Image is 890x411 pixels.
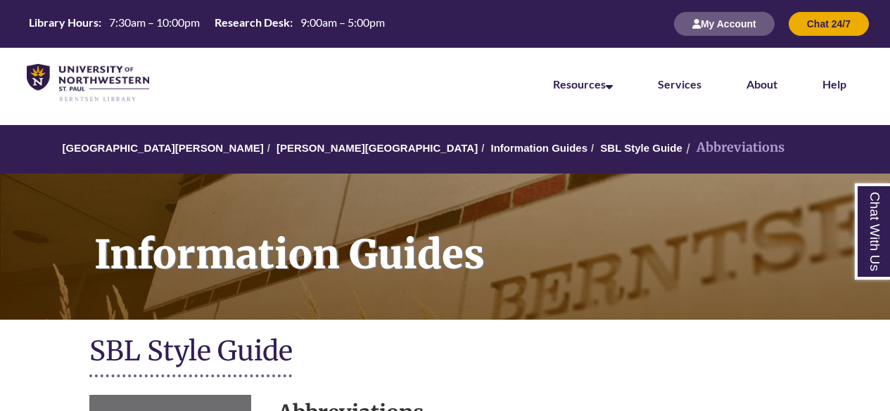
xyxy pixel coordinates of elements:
[490,142,587,154] a: Information Guides
[23,15,390,34] a: Hours Today
[63,142,264,154] a: [GEOGRAPHIC_DATA][PERSON_NAME]
[658,77,701,91] a: Services
[89,334,801,371] h1: SBL Style Guide
[23,15,390,32] table: Hours Today
[674,18,775,30] a: My Account
[682,138,784,158] li: Abbreviations
[79,174,890,301] h1: Information Guides
[553,77,613,91] a: Resources
[789,18,869,30] a: Chat 24/7
[600,142,682,154] a: SBL Style Guide
[300,15,385,29] span: 9:00am – 5:00pm
[23,15,103,30] th: Library Hours:
[27,64,149,103] img: UNWSP Library Logo
[276,142,478,154] a: [PERSON_NAME][GEOGRAPHIC_DATA]
[822,77,846,91] a: Help
[109,15,200,29] span: 7:30am – 10:00pm
[674,12,775,36] button: My Account
[746,77,777,91] a: About
[789,12,869,36] button: Chat 24/7
[209,15,295,30] th: Research Desk:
